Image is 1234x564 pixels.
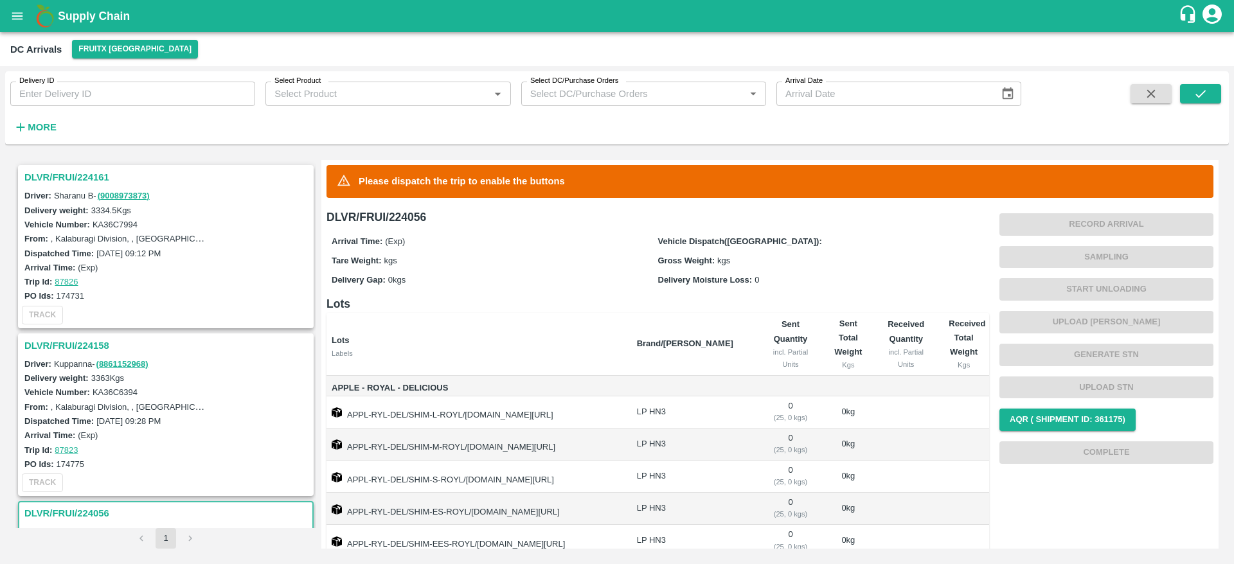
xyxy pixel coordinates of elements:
label: Vehicle Number: [24,387,90,397]
span: Apple - Royal - Delicious [332,381,627,396]
div: DC Arrivals [10,41,62,58]
td: LP HN3 [627,461,758,493]
button: Open [489,85,506,102]
td: 0 [758,525,823,557]
button: Select DC [72,40,198,58]
label: 174775 [57,459,84,469]
b: Brand/[PERSON_NAME] [637,339,733,348]
span: kgs [384,256,397,265]
a: Supply Chain [58,7,1178,25]
label: , Kalaburagi Division, , [GEOGRAPHIC_DATA] [51,401,223,412]
span: Sharanu B - [54,191,151,200]
h6: Lots [326,295,989,313]
label: , Kalaburagi Division, , [GEOGRAPHIC_DATA] [51,233,223,243]
b: Sent Quantity [774,319,808,343]
td: APPL-RYL-DEL/SHIM-ES-ROYL/[DOMAIN_NAME][URL] [326,493,627,525]
div: ( 25, 0 kgs) [768,476,812,488]
td: 0 kg [823,525,874,557]
b: Received Quantity [888,319,924,343]
label: Delivery weight: [24,373,89,383]
img: box [332,472,342,482]
button: Open [745,85,762,102]
input: Arrival Date [776,82,990,106]
label: KA36C6394 [93,387,138,397]
label: Driver: [24,527,51,536]
label: [DATE] 09:12 PM [96,249,161,258]
td: APPL-RYL-DEL/SHIM-L-ROYL/[DOMAIN_NAME][URL] [326,396,627,428]
td: 0 [758,428,823,461]
b: Sent Total Weight [834,319,862,357]
div: ( 25, 0 kgs) [768,541,812,552]
td: LP HN3 [627,525,758,557]
td: APPL-RYL-DEL/SHIM-M-ROYL/[DOMAIN_NAME][URL] [326,428,627,461]
label: Delivery Moisture Loss: [658,275,753,285]
td: LP HN3 [627,493,758,525]
label: Select Product [274,76,321,86]
button: More [10,116,60,138]
img: box [332,439,342,450]
span: kgs [717,256,730,265]
label: From: [24,402,48,412]
label: KA36C7994 [93,220,138,229]
h3: DLVR/FRUI/224158 [24,337,311,354]
label: 3334.5 Kgs [91,206,131,215]
td: 0 [758,493,823,525]
strong: More [28,122,57,132]
label: (Exp) [78,263,98,272]
b: Lots [332,335,349,345]
a: 87826 [55,277,78,286]
div: ( 25, 0 kgs) [768,444,812,455]
b: Received Total Weight [949,319,985,357]
h6: DLVR/FRUI/224056 [326,208,989,226]
a: 87823 [55,445,78,455]
div: Labels [332,348,627,359]
div: incl. Partial Units [884,346,928,370]
img: box [332,504,342,515]
div: account of current user [1201,3,1224,30]
div: customer-support [1178,4,1201,28]
b: Supply Chain [58,10,130,22]
p: Please dispatch the trip to enable the buttons [359,174,565,188]
label: Dispatched Time: [24,416,94,426]
div: Kgs [949,359,979,371]
div: ( 25, 0 kgs) [768,412,812,423]
img: logo [32,3,58,29]
td: 0 kg [823,493,874,525]
button: page 1 [156,528,176,549]
label: From: [24,234,48,243]
label: Delivery weight: [24,206,89,215]
td: LP HN3 [627,396,758,428]
h3: DLVR/FRUI/224161 [24,169,311,186]
label: PO Ids: [24,291,54,301]
td: LP HN3 [627,428,758,461]
span: 0 [755,275,759,285]
label: Tare Weight: [332,256,382,265]
div: incl. Partial Units [768,346,812,370]
label: Driver: [24,359,51,369]
span: 0 kgs [388,275,406,285]
span: MUKESH - [54,527,147,536]
span: Kuppanna - [54,359,150,369]
div: ( 25, 0 kgs) [768,508,812,520]
label: Trip Id: [24,277,52,286]
img: box [332,407,342,418]
span: (Exp) [385,236,405,246]
a: (9529220536) [94,527,146,536]
label: Vehicle Number: [24,220,90,229]
nav: pagination navigation [129,528,202,549]
a: (8861152968) [96,359,148,369]
td: APPL-RYL-DEL/SHIM-S-ROYL/[DOMAIN_NAME][URL] [326,461,627,493]
label: Delivery Gap: [332,275,386,285]
label: PO Ids: [24,459,54,469]
td: APPL-RYL-DEL/SHIM-EES-ROYL/[DOMAIN_NAME][URL] [326,525,627,557]
input: Select Product [269,85,485,102]
label: Gross Weight: [658,256,715,265]
div: Kgs [834,359,864,371]
label: 174731 [57,291,84,301]
td: 0 kg [823,428,874,461]
label: (Exp) [78,430,98,440]
h3: DLVR/FRUI/224056 [24,505,311,522]
label: Arrival Date [785,76,823,86]
label: Vehicle Dispatch([GEOGRAPHIC_DATA]): [658,236,822,246]
label: Trip Id: [24,445,52,455]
